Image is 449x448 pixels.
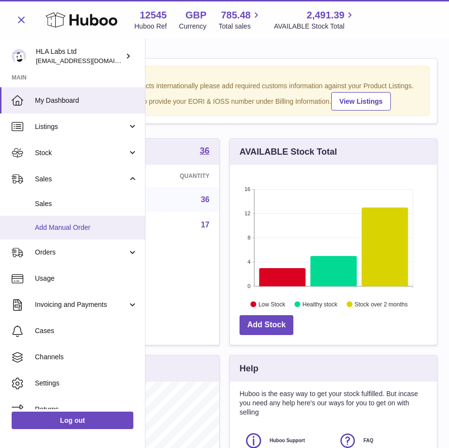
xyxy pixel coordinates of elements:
span: Total sales [219,22,262,31]
span: Sales [35,175,128,184]
text: Stock over 2 months [354,301,407,308]
img: clinton@newgendirect.com [12,49,26,64]
a: Add Stock [240,315,293,335]
span: Returns [35,405,138,414]
text: 12 [244,210,250,216]
th: Quantity [141,165,219,187]
span: Usage [35,274,138,283]
h3: Help [240,363,258,374]
p: Huboo is the easy way to get your stock fulfilled. But incase you need any help here's our ways f... [240,389,427,417]
span: Huboo Support [270,437,305,444]
strong: 36 [200,146,209,155]
span: Orders [35,248,128,257]
text: 0 [247,283,250,289]
div: If you're planning on sending your products internationally please add required customs informati... [25,81,424,111]
span: [EMAIL_ADDRESS][DOMAIN_NAME] [36,57,143,64]
span: Stock [35,148,128,158]
span: AVAILABLE Stock Total [274,22,356,31]
strong: 12545 [140,9,167,22]
a: View Listings [331,92,391,111]
text: Healthy stock [303,301,338,308]
strong: GBP [185,9,206,22]
div: Currency [179,22,207,31]
span: 2,491.39 [307,9,345,22]
a: 785.48 Total sales [219,9,262,31]
strong: Notice [25,71,424,80]
a: 36 [201,195,209,204]
a: 17 [201,221,209,229]
span: Add Manual Order [35,223,138,232]
h3: AVAILABLE Stock Total [240,146,337,158]
div: HLA Labs Ltd [36,47,123,65]
span: Listings [35,122,128,131]
a: Log out [12,412,133,429]
text: Low Stock [258,301,286,308]
span: Channels [35,352,138,362]
text: 8 [247,235,250,240]
div: Huboo Ref [134,22,167,31]
a: 36 [200,146,209,157]
span: FAQ [364,437,374,444]
text: 4 [247,259,250,265]
span: Sales [35,199,138,208]
a: 2,491.39 AVAILABLE Stock Total [274,9,356,31]
span: Invoicing and Payments [35,300,128,309]
span: Cases [35,326,138,336]
text: 16 [244,186,250,192]
span: My Dashboard [35,96,138,105]
span: Settings [35,379,138,388]
span: 785.48 [221,9,251,22]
